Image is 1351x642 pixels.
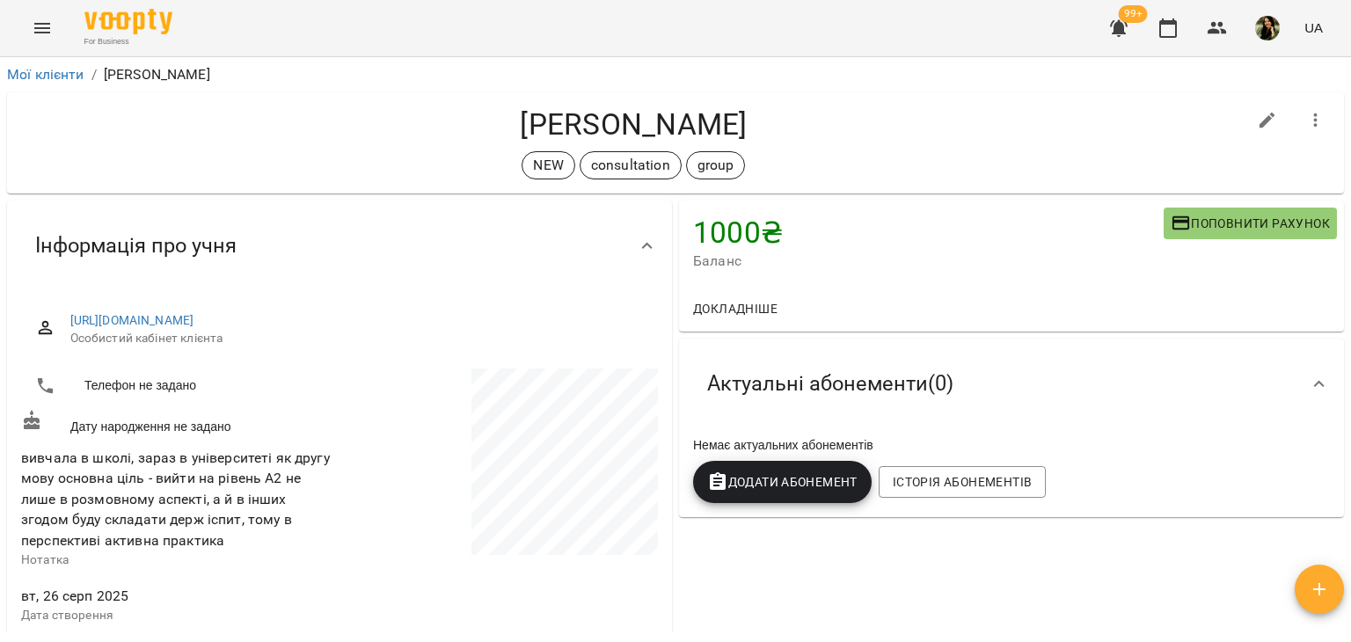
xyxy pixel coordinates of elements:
[1297,11,1330,44] button: UA
[7,201,672,291] div: Інформація про учня
[697,155,734,176] p: group
[533,155,563,176] p: NEW
[35,232,237,259] span: Інформація про учня
[104,64,210,85] p: [PERSON_NAME]
[21,551,336,569] p: Нотатка
[679,339,1344,429] div: Актуальні абонементи(0)
[21,368,336,404] li: Телефон не задано
[21,607,336,624] p: Дата створення
[70,313,194,327] a: [URL][DOMAIN_NAME]
[686,151,746,179] div: group
[21,449,330,549] span: вивчала в школі, зараз в університеті як другу мову основна ціль - вийти на рівень А2 не лише в р...
[686,293,785,325] button: Докладніше
[693,298,778,319] span: Докладніше
[893,471,1032,492] span: Історія абонементів
[879,466,1046,498] button: Історія абонементів
[7,66,84,83] a: Мої клієнти
[707,370,953,398] span: Актуальні абонементи ( 0 )
[1164,208,1337,239] button: Поповнити рахунок
[693,251,1164,272] span: Баланс
[591,155,670,176] p: consultation
[707,471,858,492] span: Додати Абонемент
[21,586,336,607] span: вт, 26 серп 2025
[1119,5,1148,23] span: 99+
[18,406,340,439] div: Дату народження не задано
[84,9,172,34] img: Voopty Logo
[522,151,574,179] div: NEW
[1255,16,1280,40] img: 5ccaf96a72ceb4fb7565109469418b56.jpg
[693,215,1164,251] h4: 1000 ₴
[1304,18,1323,37] span: UA
[70,330,644,347] span: Особистий кабінет клієнта
[91,64,97,85] li: /
[84,36,172,47] span: For Business
[690,433,1333,457] div: Немає актуальних абонементів
[7,64,1344,85] nav: breadcrumb
[1171,213,1330,234] span: Поповнити рахунок
[693,461,872,503] button: Додати Абонемент
[21,106,1246,142] h4: [PERSON_NAME]
[21,7,63,49] button: Menu
[580,151,682,179] div: consultation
